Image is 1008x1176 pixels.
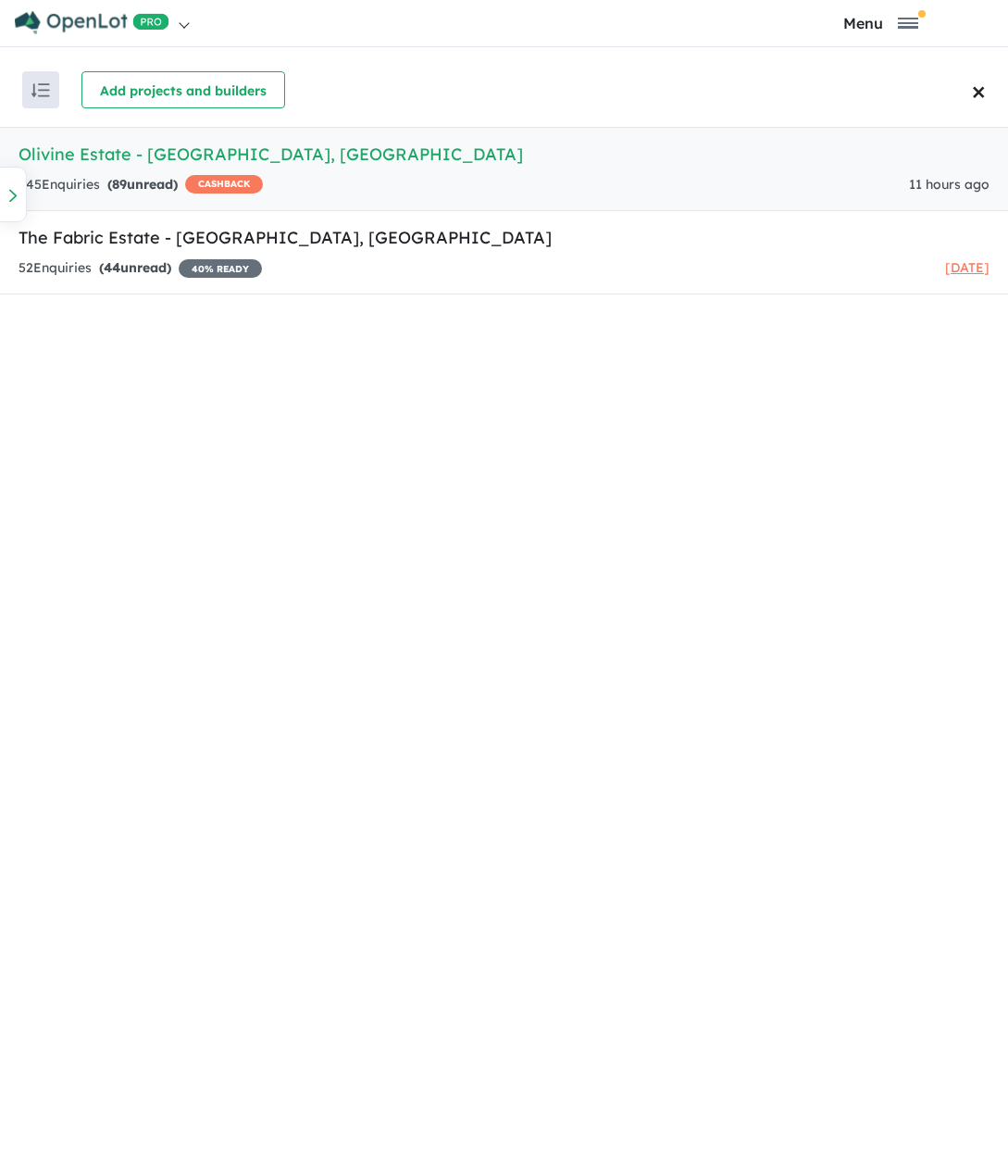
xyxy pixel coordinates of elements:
[107,176,178,193] strong: ( unread)
[19,142,989,167] h5: Olivine Estate - [GEOGRAPHIC_DATA] , [GEOGRAPHIC_DATA]
[966,53,1008,127] button: Close
[99,259,171,276] strong: ( unread)
[19,257,262,280] div: 52 Enquir ies
[19,174,263,196] div: 645 Enquir ies
[81,71,285,108] button: Add projects and builders
[179,259,262,278] span: 40 % READY
[15,11,169,34] img: Openlot PRO Logo White
[104,259,120,276] span: 44
[185,175,263,194] span: CASHBACK
[112,176,127,193] span: 89
[19,225,989,250] h5: The Fabric Estate - [GEOGRAPHIC_DATA] , [GEOGRAPHIC_DATA]
[972,67,986,114] span: ×
[31,83,50,97] img: sort.svg
[758,14,1003,31] button: Toggle navigation
[945,259,989,276] span: [DATE]
[909,176,989,193] span: 11 hours ago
